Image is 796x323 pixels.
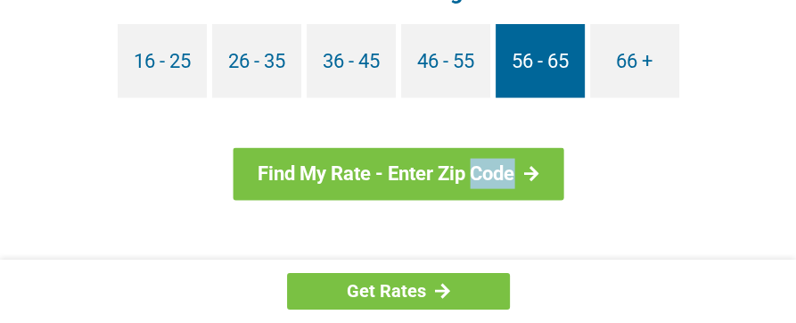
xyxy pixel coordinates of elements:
[590,24,679,98] a: 66 +
[212,24,301,98] a: 26 - 35
[496,24,585,98] a: 56 - 65
[233,148,563,200] a: Find My Rate - Enter Zip Code
[287,273,510,310] a: Get Rates
[401,24,490,98] a: 46 - 55
[118,24,207,98] a: 16 - 25
[307,24,396,98] a: 36 - 45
